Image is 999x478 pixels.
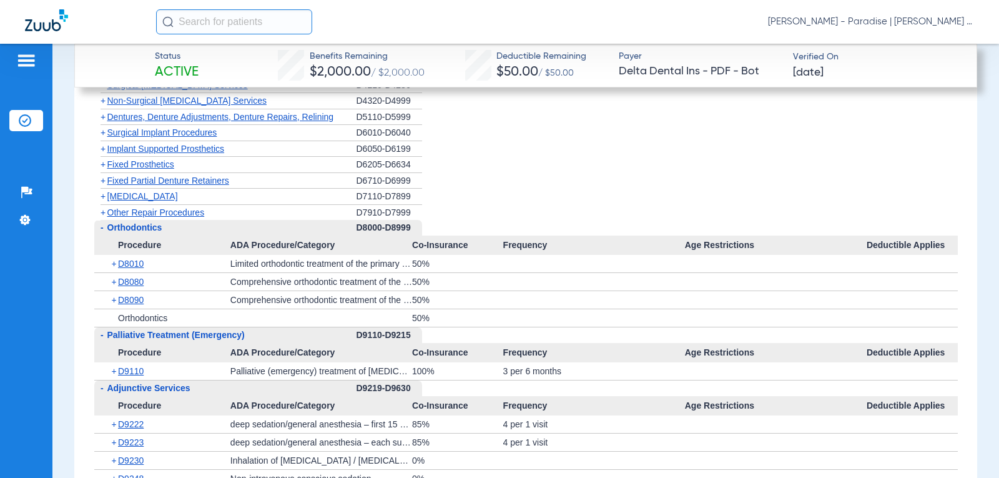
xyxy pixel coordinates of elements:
[357,157,422,173] div: D6205-D6634
[357,141,422,157] div: D6050-D6199
[412,434,503,451] div: 85%
[230,396,412,416] span: ADA Procedure/Category
[162,16,174,27] img: Search Icon
[101,80,106,90] span: +
[112,434,119,451] span: +
[371,68,425,78] span: / $2,000.00
[412,236,503,256] span: Co-Insurance
[310,66,371,79] span: $2,000.00
[118,366,144,376] span: D9110
[230,291,412,309] div: Comprehensive orthodontic treatment of the adult dentition
[357,189,422,205] div: D7110-D7899
[101,383,104,393] span: -
[94,396,230,416] span: Procedure
[107,207,205,217] span: Other Repair Procedures
[412,416,503,433] div: 85%
[101,176,106,186] span: +
[16,53,36,68] img: hamburger-icon
[155,64,199,81] span: Active
[107,96,267,106] span: Non-Surgical [MEDICAL_DATA] Services
[619,50,782,63] span: Payer
[230,452,412,469] div: Inhalation of [MEDICAL_DATA] / [MEDICAL_DATA]
[412,255,503,272] div: 50%
[685,343,867,363] span: Age Restrictions
[118,277,144,287] span: D8080
[538,69,574,77] span: / $50.00
[107,80,248,90] span: Surgical [MEDICAL_DATA] Services
[503,362,685,380] div: 3 per 6 months
[101,330,104,340] span: -
[503,396,685,416] span: Frequency
[412,452,503,469] div: 0%
[503,416,685,433] div: 4 per 1 visit
[101,207,106,217] span: +
[412,291,503,309] div: 50%
[118,437,144,447] span: D9223
[357,205,422,221] div: D7910-D7999
[230,362,412,380] div: Palliative (emergency) treatment of [MEDICAL_DATA] - minor procedure
[230,273,412,291] div: Comprehensive orthodontic treatment of the adolescent dentition
[107,222,162,232] span: Orthodontics
[357,381,422,396] div: D9219-D9630
[503,236,685,256] span: Frequency
[118,419,144,429] span: D9222
[496,50,586,63] span: Deductible Remaining
[107,191,178,201] span: [MEDICAL_DATA]
[230,236,412,256] span: ADA Procedure/Category
[768,16,974,28] span: [PERSON_NAME] - Paradise | [PERSON_NAME] and [PERSON_NAME] Dental Group
[101,191,106,201] span: +
[357,93,422,109] div: D4320-D4999
[412,362,503,380] div: 100%
[107,330,245,340] span: Palliative Treatment (Emergency)
[107,144,225,154] span: Implant Supported Prosthetics
[112,291,119,309] span: +
[107,176,229,186] span: Fixed Partial Denture Retainers
[156,9,312,34] input: Search for patients
[107,127,217,137] span: Surgical Implant Procedures
[118,295,144,305] span: D8090
[496,66,538,79] span: $50.00
[867,396,958,416] span: Deductible Applies
[101,222,104,232] span: -
[101,159,106,169] span: +
[118,456,144,466] span: D9230
[310,50,425,63] span: Benefits Remaining
[25,9,68,31] img: Zuub Logo
[94,343,230,363] span: Procedure
[112,273,119,291] span: +
[412,396,503,416] span: Co-Insurance
[357,220,422,236] div: D8000-D8999
[101,144,106,154] span: +
[685,396,867,416] span: Age Restrictions
[107,383,190,393] span: Adjunctive Services
[107,159,174,169] span: Fixed Prosthetics
[357,125,422,141] div: D6010-D6040
[101,112,106,122] span: +
[112,416,119,433] span: +
[619,64,782,79] span: Delta Dental Ins - PDF - Bot
[112,362,119,380] span: +
[867,343,958,363] span: Deductible Applies
[230,416,412,433] div: deep sedation/general anesthesia – first 15 minutes
[685,236,867,256] span: Age Restrictions
[793,51,957,64] span: Verified On
[101,127,106,137] span: +
[230,343,412,363] span: ADA Procedure/Category
[503,343,685,363] span: Frequency
[112,255,119,272] span: +
[937,418,999,478] iframe: Chat Widget
[118,313,167,323] span: Orthodontics
[412,343,503,363] span: Co-Insurance
[94,236,230,256] span: Procedure
[357,109,422,126] div: D5110-D5999
[118,259,144,269] span: D8010
[503,434,685,451] div: 4 per 1 visit
[107,112,334,122] span: Dentures, Denture Adjustments, Denture Repairs, Relining
[867,236,958,256] span: Deductible Applies
[112,452,119,469] span: +
[412,309,503,327] div: 50%
[793,65,824,81] span: [DATE]
[230,434,412,451] div: deep sedation/general anesthesia – each subsequent 15 minute increment
[357,327,422,343] div: D9110-D9215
